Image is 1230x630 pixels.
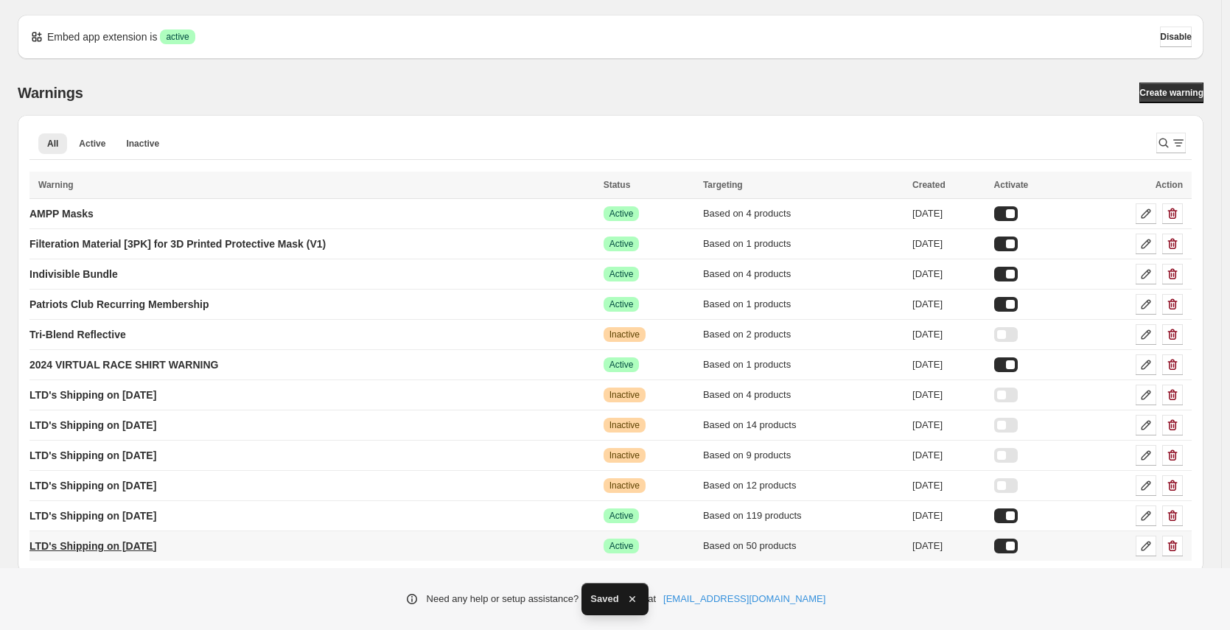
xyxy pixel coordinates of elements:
p: LTD's Shipping on [DATE] [29,508,156,523]
span: Created [912,180,946,190]
p: LTD's Shipping on [DATE] [29,448,156,463]
div: Based on 4 products [703,206,904,221]
a: Filteration Material [3PK] for 3D Printed Protective Mask (V1) [29,232,326,256]
span: Inactive [609,480,640,491]
p: LTD's Shipping on [DATE] [29,539,156,553]
span: Active [609,359,634,371]
p: Filteration Material [3PK] for 3D Printed Protective Mask (V1) [29,237,326,251]
div: [DATE] [912,237,985,251]
a: 2024 VIRTUAL RACE SHIRT WARNING [29,353,218,377]
a: LTD's Shipping on [DATE] [29,383,156,407]
div: Based on 119 products [703,508,904,523]
span: active [166,31,189,43]
div: [DATE] [912,508,985,523]
a: LTD's Shipping on [DATE] [29,413,156,437]
div: [DATE] [912,478,985,493]
div: [DATE] [912,539,985,553]
p: LTD's Shipping on [DATE] [29,388,156,402]
div: Based on 1 products [703,357,904,372]
span: Action [1156,180,1183,190]
span: Inactive [126,138,159,150]
div: Based on 1 products [703,297,904,312]
span: Active [609,298,634,310]
div: [DATE] [912,297,985,312]
p: Tri-Blend Reflective [29,327,126,342]
div: Based on 2 products [703,327,904,342]
span: Warning [38,180,74,190]
p: 2024 VIRTUAL RACE SHIRT WARNING [29,357,218,372]
span: Active [609,238,634,250]
div: Based on 1 products [703,237,904,251]
div: Based on 12 products [703,478,904,493]
span: All [47,138,58,150]
button: Disable [1160,27,1192,47]
span: Saved [590,592,618,606]
p: Patriots Club Recurring Membership [29,297,209,312]
div: Based on 4 products [703,388,904,402]
button: Search and filter results [1156,133,1186,153]
div: [DATE] [912,327,985,342]
h2: Warnings [18,84,83,102]
p: Embed app extension is [47,29,157,44]
span: Active [609,510,634,522]
span: Activate [994,180,1029,190]
a: [EMAIL_ADDRESS][DOMAIN_NAME] [663,592,825,606]
span: Inactive [609,419,640,431]
div: [DATE] [912,388,985,402]
a: Indivisible Bundle [29,262,118,286]
span: Active [609,208,634,220]
a: LTD's Shipping on [DATE] [29,534,156,558]
a: LTD's Shipping on [DATE] [29,444,156,467]
a: Patriots Club Recurring Membership [29,293,209,316]
p: Indivisible Bundle [29,267,118,281]
div: Based on 4 products [703,267,904,281]
span: Active [79,138,105,150]
span: Targeting [703,180,743,190]
div: [DATE] [912,357,985,372]
a: LTD's Shipping on [DATE] [29,504,156,528]
span: Create warning [1139,87,1203,99]
p: LTD's Shipping on [DATE] [29,418,156,433]
div: [DATE] [912,448,985,463]
span: Status [604,180,631,190]
span: Inactive [609,449,640,461]
span: Active [609,540,634,552]
p: AMPP Masks [29,206,94,221]
div: [DATE] [912,206,985,221]
a: LTD's Shipping on [DATE] [29,474,156,497]
div: Based on 14 products [703,418,904,433]
div: [DATE] [912,418,985,433]
div: Based on 9 products [703,448,904,463]
div: [DATE] [912,267,985,281]
span: Inactive [609,329,640,340]
span: Inactive [609,389,640,401]
a: Tri-Blend Reflective [29,323,126,346]
a: AMPP Masks [29,202,94,225]
span: Active [609,268,634,280]
span: Disable [1160,31,1192,43]
div: Based on 50 products [703,539,904,553]
p: LTD's Shipping on [DATE] [29,478,156,493]
a: Create warning [1139,83,1203,103]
